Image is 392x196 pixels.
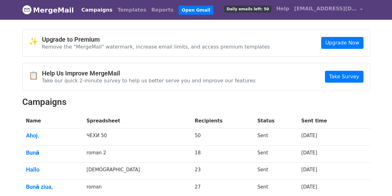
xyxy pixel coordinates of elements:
td: 50 [191,128,254,146]
th: Recipients [191,114,254,128]
a: [DATE] [301,133,317,138]
a: Ahoj. [26,132,79,139]
a: Campaigns [79,4,115,16]
a: Help [274,3,292,15]
span: [EMAIL_ADDRESS][DOMAIN_NAME] [294,5,357,13]
td: roman 2 [83,145,191,162]
a: Open Gmail [179,6,213,15]
a: [DATE] [301,184,317,190]
a: Daily emails left: 50 [222,3,274,15]
td: 23 [191,162,254,180]
a: Reports [149,4,176,16]
td: Sent [253,128,297,146]
td: 18 [191,145,254,162]
img: MergeMail logo [22,5,32,14]
td: Sent [253,162,297,180]
h4: Upgrade to Premium [42,36,270,43]
a: [EMAIL_ADDRESS][DOMAIN_NAME] [292,3,365,17]
a: [DATE] [301,167,317,173]
th: Sent time [297,114,356,128]
a: Hallo [26,166,79,173]
a: Take Survey [325,71,363,83]
td: Sent [253,145,297,162]
a: Bună ziua, [26,183,79,190]
span: 📋 [29,71,42,80]
th: Spreadsheet [83,114,191,128]
span: Daily emails left: 50 [224,6,271,13]
a: [DATE] [301,150,317,156]
span: ✨ [29,37,42,46]
a: Upgrade Now [321,37,363,49]
th: Name [22,114,83,128]
h2: Campaigns [22,97,370,107]
h4: Help Us Improve MergeMail [42,70,256,77]
td: [DEMOGRAPHIC_DATA] [83,162,191,180]
p: Take our quick 2-minute survey to help us better serve you and improve our features [42,77,256,84]
th: Status [253,114,297,128]
td: ЧЕХИ 50 [83,128,191,146]
a: Templates [115,4,149,16]
p: Remove the "MergeMail" watermark, increase email limits, and access premium templates [42,44,270,50]
a: Bună [26,149,79,156]
a: MergeMail [22,3,74,17]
